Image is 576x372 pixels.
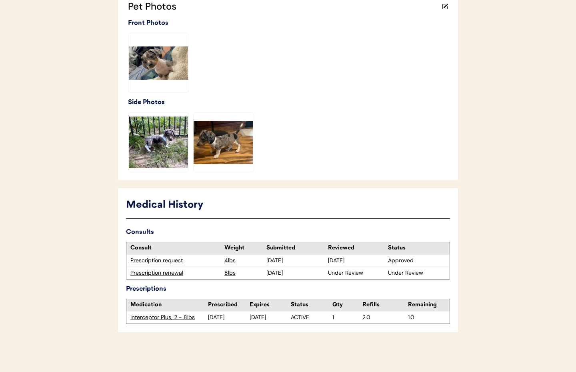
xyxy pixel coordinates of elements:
[328,257,386,265] div: [DATE]
[266,244,324,252] div: Submitted
[362,301,404,309] div: Refills
[130,301,208,309] div: Medication
[208,314,250,322] div: [DATE]
[224,244,264,252] div: Weight
[362,314,404,322] div: 2.0
[126,198,450,213] div: Medical History
[408,301,450,309] div: Remaining
[332,314,362,322] div: 1
[291,314,332,322] div: ACTIVE
[266,269,324,277] div: [DATE]
[130,314,208,322] div: Interceptor Plus, 2 - 8lbs
[194,113,253,172] img: IMG_4249.jpeg
[128,97,450,108] div: Side Photos
[408,314,450,322] div: 1.0
[129,113,188,172] img: IMG_4061.jpeg
[250,314,291,322] div: [DATE]
[208,301,250,309] div: Prescribed
[130,257,220,265] div: Prescription request
[332,301,362,309] div: Qty
[130,269,220,277] div: Prescription renewal
[388,244,446,252] div: Status
[224,269,264,277] div: 8lbs
[388,269,446,277] div: Under Review
[291,301,332,309] div: Status
[388,257,446,265] div: Approved
[328,244,386,252] div: Reviewed
[126,227,450,238] div: Consults
[266,257,324,265] div: [DATE]
[224,257,264,265] div: 4lbs
[126,284,450,295] div: Prescriptions
[328,269,386,277] div: Under Review
[128,18,450,29] div: Front Photos
[129,33,188,92] img: IMG_3882.jpeg
[130,244,220,252] div: Consult
[250,301,291,309] div: Expires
